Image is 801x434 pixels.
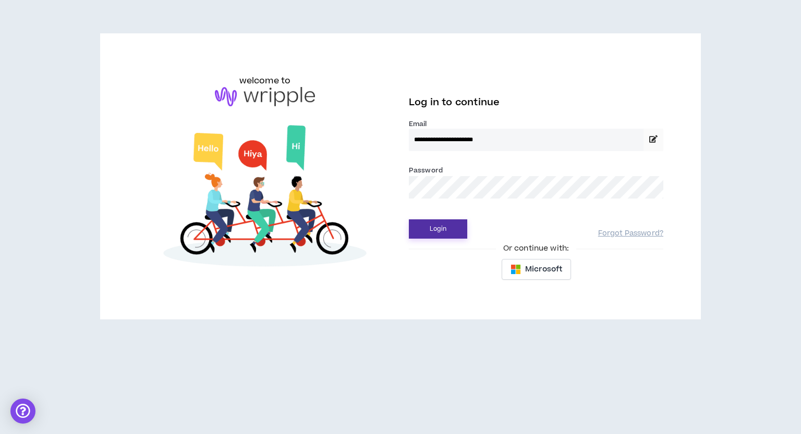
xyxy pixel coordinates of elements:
[598,229,663,239] a: Forgot Password?
[502,259,571,280] button: Microsoft
[10,399,35,424] div: Open Intercom Messenger
[409,96,500,109] span: Log in to continue
[525,264,562,275] span: Microsoft
[409,219,467,239] button: Login
[496,243,576,254] span: Or continue with:
[215,87,315,107] img: logo-brand.png
[409,119,663,129] label: Email
[239,75,291,87] h6: welcome to
[409,166,443,175] label: Password
[138,117,392,278] img: Welcome to Wripple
